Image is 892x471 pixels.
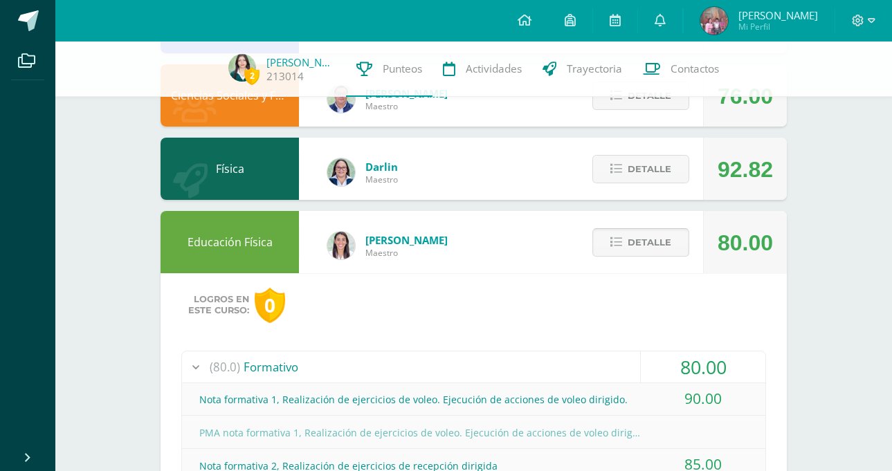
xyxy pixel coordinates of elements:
span: (80.0) [210,351,240,382]
button: Detalle [592,155,689,183]
img: 68dbb99899dc55733cac1a14d9d2f825.png [327,232,355,259]
div: 92.82 [718,138,773,201]
button: Detalle [592,228,689,257]
img: 220c076b6306047aa4ad45b7e8690726.png [700,7,728,35]
span: Maestro [365,100,448,112]
span: Mi Perfil [738,21,818,33]
span: Logros en este curso: [188,294,249,316]
span: Darlin [365,160,398,174]
span: Maestro [365,247,448,259]
span: Punteos [383,62,422,76]
div: PMA nota formativa 1, Realización de ejercicios de voleo. Ejecución de acciones de voleo dirigido. [182,417,765,448]
img: 6cc98f2282567af98d954e4206a18671.png [228,54,256,82]
span: Detalle [628,230,671,255]
div: 0 [255,288,285,323]
div: Física [161,138,299,200]
a: 213014 [266,69,304,84]
span: Detalle [628,156,671,182]
div: Educación Física [161,211,299,273]
div: 80.00 [641,351,765,382]
span: [PERSON_NAME] [365,233,448,247]
span: [PERSON_NAME] [738,8,818,22]
div: Formativo [182,351,765,382]
span: 2 [244,67,260,84]
img: 571966f00f586896050bf2f129d9ef0a.png [327,158,355,186]
span: Contactos [671,62,719,76]
div: 80.00 [718,212,773,274]
span: Maestro [365,174,398,185]
div: Nota formativa 1, Realización de ejercicios de voleo. Ejecución de acciones de voleo dirigido. [182,384,765,415]
a: Trayectoria [532,41,632,97]
a: [PERSON_NAME] [266,55,336,69]
img: c1c1b07ef08c5b34f56a5eb7b3c08b85.png [327,85,355,113]
div: 90.00 [641,383,765,414]
a: Contactos [632,41,729,97]
a: Punteos [346,41,433,97]
span: Actividades [466,62,522,76]
span: Trayectoria [567,62,622,76]
a: Actividades [433,41,532,97]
